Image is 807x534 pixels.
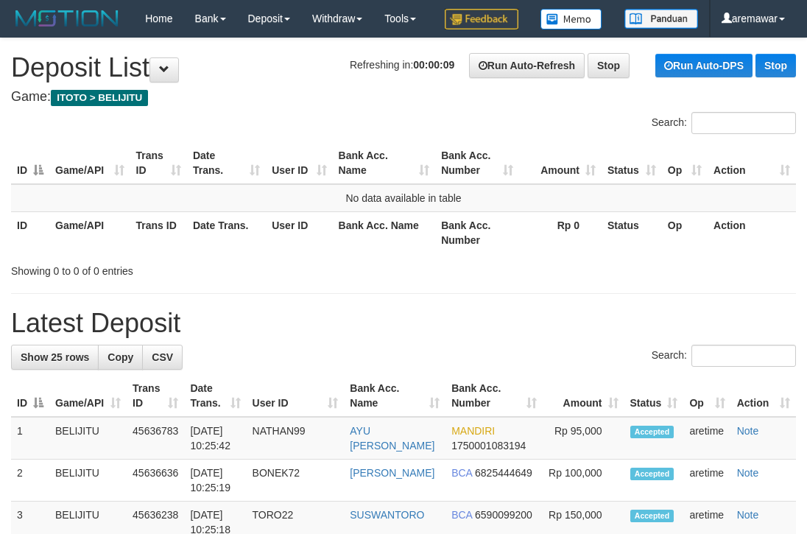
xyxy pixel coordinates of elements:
[11,90,796,105] h4: Game:
[350,59,454,71] span: Refreshing in:
[519,142,602,184] th: Amount: activate to sort column ascending
[51,90,148,106] span: ITOTO > BELIJITU
[435,142,519,184] th: Bank Acc. Number: activate to sort column ascending
[445,9,518,29] img: Feedback.jpg
[49,211,130,253] th: Game/API
[247,460,345,502] td: BONEK72
[543,375,624,417] th: Amount: activate to sort column ascending
[184,375,246,417] th: Date Trans.: activate to sort column ascending
[11,309,796,338] h1: Latest Deposit
[184,417,246,460] td: [DATE] 10:25:42
[731,375,796,417] th: Action: activate to sort column ascending
[130,142,187,184] th: Trans ID: activate to sort column ascending
[691,345,796,367] input: Search:
[543,460,624,502] td: Rp 100,000
[662,142,708,184] th: Op: activate to sort column ascending
[475,509,532,521] span: Copy 6590099200 to clipboard
[708,142,796,184] th: Action: activate to sort column ascending
[683,375,730,417] th: Op: activate to sort column ascending
[519,211,602,253] th: Rp 0
[451,425,495,437] span: MANDIRI
[350,425,434,452] a: AYU [PERSON_NAME]
[49,460,127,502] td: BELIJITU
[683,417,730,460] td: aretime
[602,211,662,253] th: Status
[187,211,266,253] th: Date Trans.
[630,510,674,522] span: Accepted
[737,425,759,437] a: Note
[588,53,630,78] a: Stop
[344,375,445,417] th: Bank Acc. Name: activate to sort column ascending
[755,54,796,77] a: Stop
[266,142,332,184] th: User ID: activate to sort column ascending
[152,351,173,363] span: CSV
[655,54,753,77] a: Run Auto-DPS
[652,112,796,134] label: Search:
[350,467,434,479] a: [PERSON_NAME]
[475,467,532,479] span: Copy 6825444649 to clipboard
[469,53,585,78] a: Run Auto-Refresh
[445,375,543,417] th: Bank Acc. Number: activate to sort column ascending
[127,375,184,417] th: Trans ID: activate to sort column ascending
[413,59,454,71] strong: 00:00:09
[652,345,796,367] label: Search:
[11,184,796,212] td: No data available in table
[11,345,99,370] a: Show 25 rows
[451,440,526,452] span: Copy 1750001083194 to clipboard
[98,345,143,370] a: Copy
[49,417,127,460] td: BELIJITU
[350,509,424,521] a: SUSWANTORO
[142,345,183,370] a: CSV
[602,142,662,184] th: Status: activate to sort column ascending
[737,509,759,521] a: Note
[130,211,187,253] th: Trans ID
[451,467,472,479] span: BCA
[333,211,436,253] th: Bank Acc. Name
[543,417,624,460] td: Rp 95,000
[691,112,796,134] input: Search:
[11,460,49,502] td: 2
[127,417,184,460] td: 45636783
[11,53,796,82] h1: Deposit List
[11,417,49,460] td: 1
[708,211,796,253] th: Action
[630,426,674,438] span: Accepted
[266,211,332,253] th: User ID
[11,375,49,417] th: ID: activate to sort column descending
[11,7,123,29] img: MOTION_logo.png
[11,211,49,253] th: ID
[247,417,345,460] td: NATHAN99
[737,467,759,479] a: Note
[540,9,602,29] img: Button%20Memo.svg
[187,142,266,184] th: Date Trans.: activate to sort column ascending
[11,258,325,278] div: Showing 0 to 0 of 0 entries
[451,509,472,521] span: BCA
[49,142,130,184] th: Game/API: activate to sort column ascending
[49,375,127,417] th: Game/API: activate to sort column ascending
[11,142,49,184] th: ID: activate to sort column descending
[127,460,184,502] td: 45636636
[435,211,519,253] th: Bank Acc. Number
[21,351,89,363] span: Show 25 rows
[333,142,436,184] th: Bank Acc. Name: activate to sort column ascending
[624,9,698,29] img: panduan.png
[630,468,674,480] span: Accepted
[683,460,730,502] td: aretime
[247,375,345,417] th: User ID: activate to sort column ascending
[662,211,708,253] th: Op
[184,460,246,502] td: [DATE] 10:25:19
[108,351,133,363] span: Copy
[624,375,684,417] th: Status: activate to sort column ascending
